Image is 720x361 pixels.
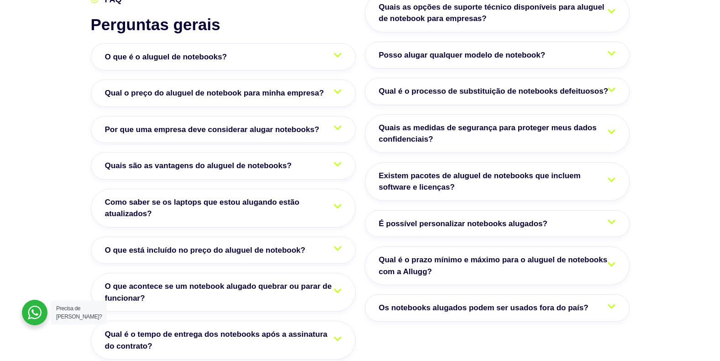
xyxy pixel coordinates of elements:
a: O que é o aluguel de notebooks? [91,43,356,71]
span: Qual é o processo de substituição de notebooks defeituosos? [379,85,613,97]
a: Os notebooks alugados podem ser usados fora do país? [365,294,630,322]
span: Precisa de [PERSON_NAME]? [56,305,102,320]
h2: Perguntas gerais [91,15,356,34]
a: Quais são as vantagens do aluguel de notebooks? [91,152,356,180]
span: O que está incluído no preço do aluguel de notebook? [105,244,310,256]
a: Qual o preço do aluguel de notebook para minha empresa? [91,80,356,107]
a: O que acontece se um notebook alugado quebrar ou parar de funcionar? [91,273,356,312]
span: Quais as opções de suporte técnico disponíveis para aluguel de notebook para empresas? [379,1,615,25]
span: O que acontece se um notebook alugado quebrar ou parar de funcionar? [105,281,342,304]
iframe: Chat Widget [556,244,720,361]
a: É possível personalizar notebooks alugados? [365,210,630,238]
span: Posso alugar qualquer modelo de notebook? [379,49,550,61]
a: Posso alugar qualquer modelo de notebook? [365,42,630,69]
a: Como saber se os laptops que estou alugando estão atualizados? [91,189,356,228]
span: Por que uma empresa deve considerar alugar notebooks? [105,124,324,136]
a: Quais as medidas de segurança para proteger meus dados confidenciais? [365,114,630,153]
span: Quais as medidas de segurança para proteger meus dados confidenciais? [379,122,615,145]
a: Por que uma empresa deve considerar alugar notebooks? [91,116,356,143]
span: Os notebooks alugados podem ser usados fora do país? [379,302,593,314]
span: Qual é o prazo mínimo e máximo para o aluguel de notebooks com a Allugg? [379,254,615,277]
span: Existem pacotes de aluguel de notebooks que incluem software e licenças? [379,170,615,193]
a: Existem pacotes de aluguel de notebooks que incluem software e licenças? [365,162,630,201]
div: Widget de chat [556,244,720,361]
span: Como saber se os laptops que estou alugando estão atualizados? [105,196,342,220]
a: Qual é o prazo mínimo e máximo para o aluguel de notebooks com a Allugg? [365,246,630,285]
span: Quais são as vantagens do aluguel de notebooks? [105,160,296,172]
a: Qual é o processo de substituição de notebooks defeituosos? [365,78,630,105]
a: Qual é o tempo de entrega dos notebooks após a assinatura do contrato? [91,321,356,360]
a: O que está incluído no preço do aluguel de notebook? [91,237,356,264]
span: É possível personalizar notebooks alugados? [379,218,552,230]
span: O que é o aluguel de notebooks? [105,51,231,63]
span: Qual é o tempo de entrega dos notebooks após a assinatura do contrato? [105,329,342,352]
span: Qual o preço do aluguel de notebook para minha empresa? [105,87,329,99]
